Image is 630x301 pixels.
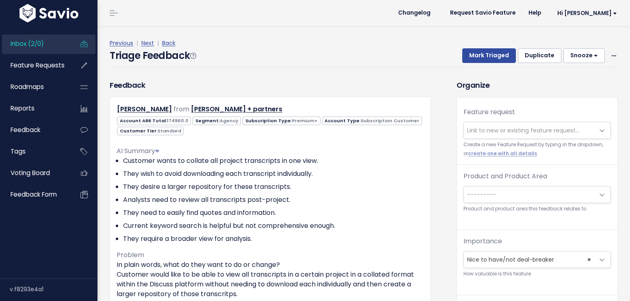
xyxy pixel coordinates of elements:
[522,7,548,19] a: Help
[242,117,320,125] span: Subscription Type:
[2,35,67,53] a: Inbox (2/0)
[587,251,591,268] span: ×
[557,10,617,16] span: Hi [PERSON_NAME]
[361,117,419,124] span: Subscription Customer
[463,205,611,213] small: Product and product area this feedback relates to
[292,117,318,124] span: Premium+
[563,48,605,63] button: Snooze
[110,48,196,63] h4: Triage Feedback
[11,82,44,91] span: Roadmaps
[123,169,424,179] li: They wish to avoid downloading each transcript individually.
[11,190,57,199] span: Feedback form
[162,39,175,47] a: Back
[467,191,496,199] span: ---------
[462,48,516,63] button: Mark Triaged
[464,251,594,268] span: Nice to have/not deal-breaker
[463,171,547,181] label: Product and Product Area
[110,80,145,91] h3: Feedback
[548,7,624,19] a: Hi [PERSON_NAME]
[468,150,537,157] a: create one with all details
[135,39,140,47] span: |
[2,185,67,204] a: Feedback form
[11,61,65,69] span: Feature Requests
[141,39,154,47] a: Next
[17,4,80,22] img: logo-white.9d6f32f41409.svg
[117,104,172,114] a: [PERSON_NAME]
[11,169,50,177] span: Voting Board
[2,99,67,118] a: Reports
[2,164,67,182] a: Voting Board
[110,39,133,47] a: Previous
[220,117,238,124] span: Agency
[457,80,618,91] h3: Organize
[123,234,424,244] li: They require a broader view for analysis.
[117,127,184,135] span: Customer Tier:
[11,104,35,113] span: Reports
[173,104,189,114] span: from
[11,126,40,134] span: Feedback
[117,117,191,125] span: Account ARR Total:
[322,117,422,125] span: Account Type:
[463,270,611,278] small: How valuable is this feature
[463,141,611,158] small: Create a new Feature Request by typing in the dropdown, or .
[117,146,159,156] span: AI Summary
[123,221,424,231] li: Current keyword search is helpful but not comprehensive enough.
[444,7,522,19] a: Request Savio Feature
[11,39,44,48] span: Inbox (2/0)
[11,147,26,156] span: Tags
[117,250,144,260] span: Problem
[10,279,97,300] div: v.f8293e4a1
[2,78,67,96] a: Roadmaps
[117,260,424,299] p: In plain words, what do they want to do or change? Customer would like to be able to view all tra...
[463,236,502,246] label: Importance
[167,117,188,124] span: 174960.0
[2,121,67,139] a: Feedback
[463,251,611,268] span: Nice to have/not deal-breaker
[156,39,160,47] span: |
[158,128,181,134] span: Standard
[193,117,241,125] span: Segment:
[123,182,424,192] li: They desire a larger repository for these transcripts.
[2,142,67,161] a: Tags
[398,10,431,16] span: Changelog
[518,48,561,63] button: Duplicate
[467,126,579,134] span: Link to new or existing feature request...
[123,208,424,218] li: They need to easily find quotes and information.
[123,195,424,205] li: Analysts need to review all transcripts post-project.
[191,104,282,114] a: [PERSON_NAME] + partners
[463,107,515,117] label: Feature request
[2,56,67,75] a: Feature Requests
[123,156,424,166] li: Customer wants to collate all project transcripts in one view.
